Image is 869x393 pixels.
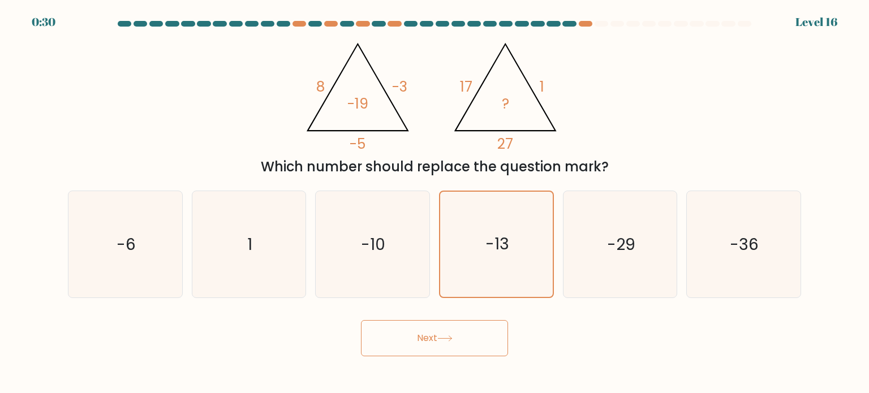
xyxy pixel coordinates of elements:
[392,77,407,97] tspan: -3
[502,94,509,114] tspan: ?
[247,232,252,255] text: 1
[362,232,386,255] text: -10
[32,14,55,31] div: 0:30
[460,77,472,97] tspan: 17
[485,233,509,255] text: -13
[540,77,544,97] tspan: 1
[347,94,368,114] tspan: -19
[730,232,759,255] text: -36
[75,157,794,177] div: Which number should replace the question mark?
[607,232,635,255] text: -29
[795,14,837,31] div: Level 16
[316,77,325,97] tspan: 8
[350,134,365,154] tspan: -5
[361,320,508,356] button: Next
[497,134,513,154] tspan: 27
[117,232,136,255] text: -6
